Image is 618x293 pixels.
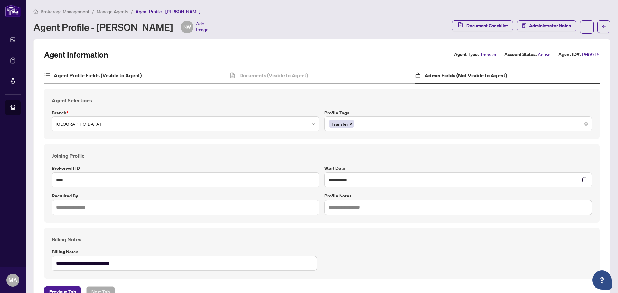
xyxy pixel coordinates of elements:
label: Profile Notes [324,192,592,199]
span: NW [183,23,191,31]
h2: Agent Information [44,50,108,60]
span: MA [8,276,17,285]
label: Agent Type: [454,51,479,58]
label: Start Date [324,165,592,172]
h4: Joining Profile [52,152,592,160]
span: Document Checklist [466,21,508,31]
span: home [33,9,38,14]
span: Agent Profile - [PERSON_NAME] [136,9,200,14]
li: / [92,8,94,15]
h4: Agent Selections [52,96,592,104]
h4: Admin Fields (Not Visible to Agent) [425,71,507,79]
li: / [131,8,133,15]
label: Profile Tags [324,109,592,116]
span: Transfer [332,120,348,127]
div: Agent Profile - [PERSON_NAME] [33,21,209,33]
label: Account Status: [504,51,537,58]
span: Manage Agents [97,9,128,14]
span: solution [522,23,527,28]
h4: Billing Notes [52,235,592,243]
span: Active [538,51,551,58]
span: Brokerage Management [41,9,89,14]
button: Document Checklist [452,20,513,31]
span: Administrator Notes [529,21,571,31]
button: Open asap [592,270,612,290]
span: Transfer [329,120,354,128]
img: logo [5,5,21,17]
h4: Agent Profile Fields (Visible to Agent) [54,71,142,79]
label: Brokerwolf ID [52,165,319,172]
span: Transfer [480,51,497,58]
span: RH0915 [582,51,600,58]
span: Add Image [196,21,209,33]
span: close-circle [584,122,588,126]
label: Branch [52,109,319,116]
span: close [350,122,353,125]
label: Billing Notes [52,248,319,255]
span: ellipsis [585,25,589,29]
span: arrow-left [602,24,606,29]
h4: Documents (Visible to Agent) [239,71,308,79]
button: Administrator Notes [517,20,576,31]
span: Durham [56,118,315,130]
label: Agent ID#: [558,51,581,58]
label: Recruited by [52,192,319,199]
